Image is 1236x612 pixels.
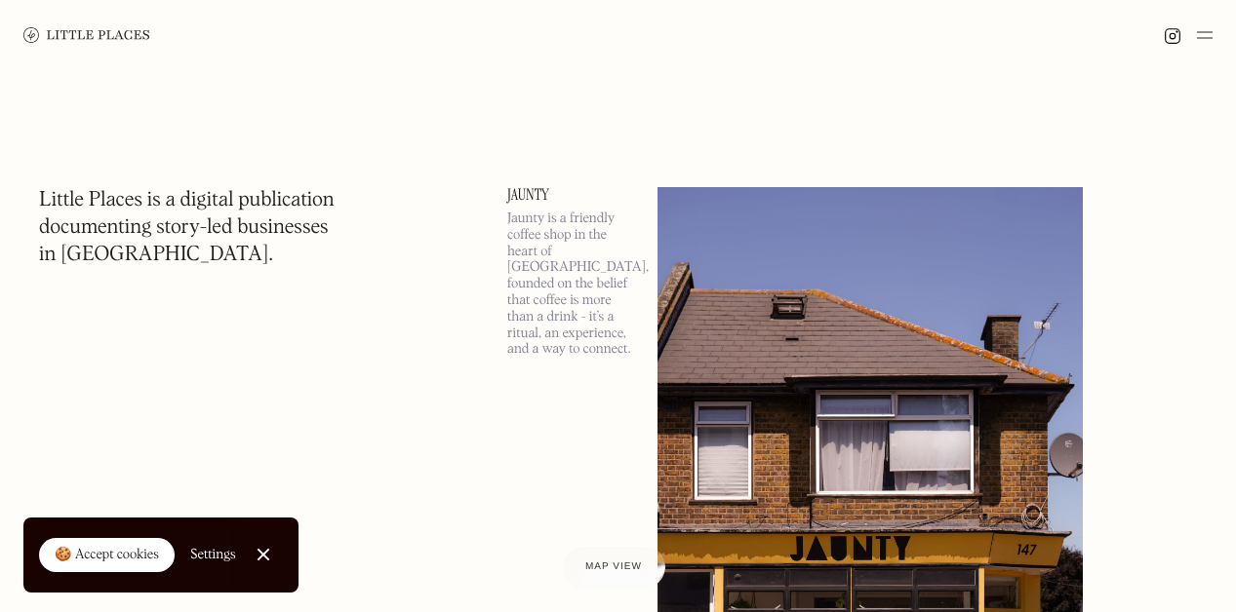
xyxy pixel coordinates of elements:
[562,546,665,589] a: Map view
[585,561,642,572] span: Map view
[190,548,236,561] div: Settings
[507,187,634,203] a: Jaunty
[39,538,175,573] a: 🍪 Accept cookies
[244,535,283,574] a: Close Cookie Popup
[507,210,634,358] p: Jaunty is a friendly coffee shop in the heart of [GEOGRAPHIC_DATA], founded on the belief that co...
[55,546,159,565] div: 🍪 Accept cookies
[262,555,263,555] div: Close Cookie Popup
[39,187,335,269] h1: Little Places is a digital publication documenting story-led businesses in [GEOGRAPHIC_DATA].
[190,533,236,577] a: Settings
